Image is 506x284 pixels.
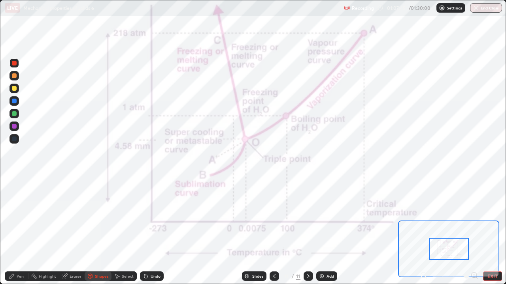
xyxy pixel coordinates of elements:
div: 11 [296,273,300,280]
div: Add [327,274,334,278]
div: 11 [282,274,290,278]
p: Recording [352,5,374,11]
div: Highlight [39,274,56,278]
img: recording.375f2c34.svg [344,5,350,11]
div: / [292,274,294,278]
img: class-settings-icons [439,5,445,11]
p: Settings [447,6,462,10]
div: Eraser [70,274,81,278]
p: Mechanical properties of solids 6 [23,5,94,11]
button: End Class [470,3,502,13]
div: Select [122,274,134,278]
img: add-slide-button [319,273,325,279]
div: Slides [252,274,263,278]
p: LIVE [7,5,18,11]
div: Shapes [95,274,108,278]
div: Undo [151,274,160,278]
button: EXIT [483,271,502,281]
div: Pen [17,274,24,278]
img: end-class-cross [473,5,479,11]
